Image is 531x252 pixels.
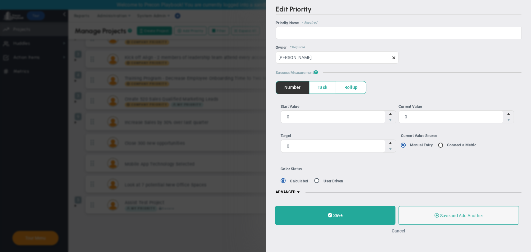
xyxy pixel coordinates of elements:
span: Save and Add Another [440,213,483,218]
span: ADVANCED [276,190,300,195]
input: Current Value [398,111,503,123]
span: Increase value [385,111,396,117]
span: Decrease value [385,146,396,152]
span: * Required [299,21,317,25]
span: Number [276,81,309,94]
button: Save and Add Another [398,206,519,225]
span: * Required [286,45,305,50]
div: Target [280,133,396,139]
label: Manual Entry [410,143,432,147]
div: Color Status [281,167,425,171]
button: Save [275,206,395,225]
span: Increase value [503,111,514,117]
label: User Driven [324,179,343,183]
div: Priority Name [276,21,521,25]
div: Current Value [398,104,514,110]
span: clear [398,54,403,60]
input: Search or Invite Team Members [276,51,398,64]
span: Save [333,213,342,218]
label: Connect a Metric [447,143,476,147]
span: Decrease value [503,117,514,123]
span: Success Measurement [276,70,318,75]
div: Start Value [280,104,396,110]
input: Target [281,140,385,152]
span: Task [309,81,335,94]
h2: Edit Priority [276,5,521,15]
button: Cancel [391,228,405,233]
span: Rollup [336,81,366,94]
div: Current Value Source [401,133,516,139]
label: Calculated [290,179,308,183]
div: Owner [276,45,521,50]
span: Increase value [385,140,396,146]
span: Decrease value [385,117,396,123]
input: Start Value [281,111,385,123]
